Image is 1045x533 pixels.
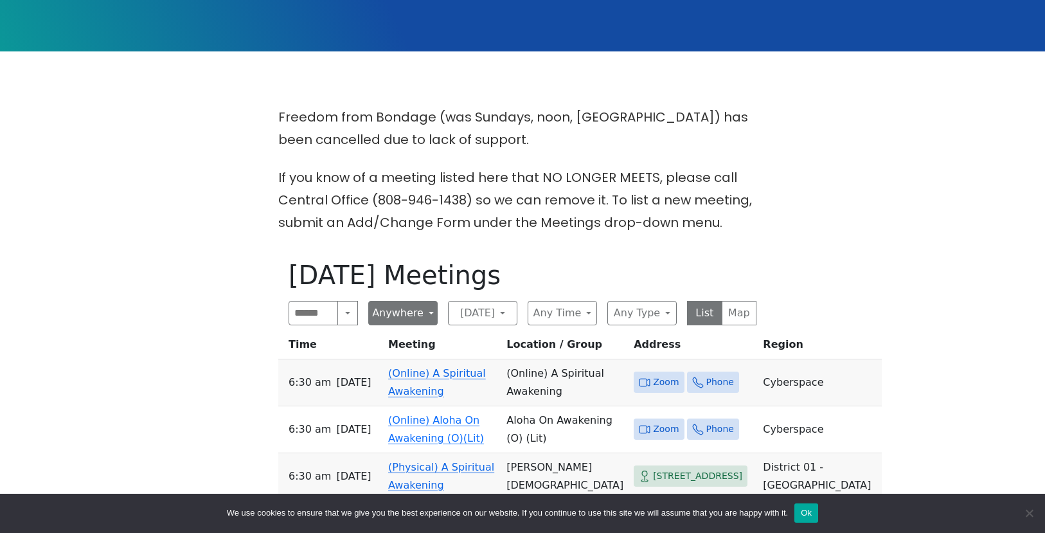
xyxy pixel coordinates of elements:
[758,453,881,500] td: District 01 - [GEOGRAPHIC_DATA]
[687,301,722,325] button: List
[336,420,371,438] span: [DATE]
[794,503,818,523] button: Ok
[501,336,629,359] th: Location / Group
[501,359,629,406] td: (Online) A Spiritual Awakening
[758,359,881,406] td: Cyberspace
[289,467,331,485] span: 6:30 AM
[336,467,371,485] span: [DATE]
[383,336,501,359] th: Meeting
[528,301,597,325] button: Any Time
[337,301,358,325] button: Search
[388,414,484,444] a: (Online) Aloha On Awakening (O)(Lit)
[336,374,371,392] span: [DATE]
[368,301,438,325] button: Anywhere
[278,167,767,234] p: If you know of a meeting listed here that NO LONGER MEETS, please call Central Office (808-946-14...
[1023,507,1035,519] span: No
[758,336,881,359] th: Region
[289,260,756,291] h1: [DATE] Meetings
[706,374,734,390] span: Phone
[501,406,629,453] td: Aloha On Awakening (O) (Lit)
[629,336,758,359] th: Address
[448,301,517,325] button: [DATE]
[289,374,331,392] span: 6:30 AM
[278,106,767,151] p: Freedom from Bondage (was Sundays, noon, [GEOGRAPHIC_DATA]) has been cancelled due to lack of sup...
[653,374,679,390] span: Zoom
[653,421,679,437] span: Zoom
[653,468,742,484] span: [STREET_ADDRESS]
[278,336,383,359] th: Time
[758,406,881,453] td: Cyberspace
[607,301,677,325] button: Any Type
[501,453,629,500] td: [PERSON_NAME][DEMOGRAPHIC_DATA]
[227,507,788,519] span: We use cookies to ensure that we give you the best experience on our website. If you continue to ...
[388,367,486,397] a: (Online) A Spiritual Awakening
[706,421,734,437] span: Phone
[722,301,757,325] button: Map
[289,301,338,325] input: Search
[388,461,494,491] a: (Physical) A Spiritual Awakening
[289,420,331,438] span: 6:30 AM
